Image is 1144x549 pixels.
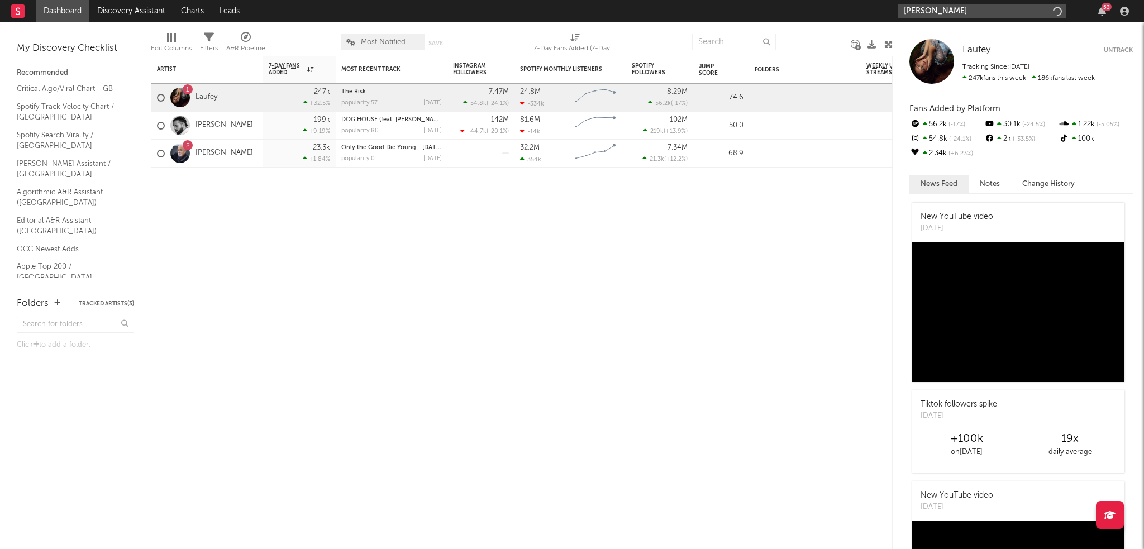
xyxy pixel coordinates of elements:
div: 74.6 [699,91,743,104]
button: 53 [1098,7,1106,16]
div: 354k [520,156,541,163]
span: 21.3k [650,156,664,163]
div: A&R Pipeline [226,28,265,60]
svg: Chart title [570,84,621,112]
div: 19 x [1018,432,1122,446]
a: Algorithmic A&R Assistant ([GEOGRAPHIC_DATA]) [17,186,123,209]
div: Jump Score [699,63,727,77]
span: +12.2 % [666,156,686,163]
span: Fans Added by Platform [909,104,1000,113]
div: 68.9 [699,147,743,160]
div: Folders [17,297,49,311]
input: Search... [692,34,776,50]
div: popularity: 0 [341,156,375,162]
div: -14k [520,128,540,135]
div: Spotify Monthly Listeners [520,66,604,73]
div: popularity: 80 [341,128,379,134]
span: -17 % [673,101,686,107]
span: -44.7k [468,128,487,135]
span: +6.23 % [947,151,973,157]
div: The Risk [341,89,442,95]
div: Most Recent Track [341,66,425,73]
a: The Risk [341,89,366,95]
div: New YouTube video [921,211,993,223]
a: [PERSON_NAME] [196,121,253,130]
div: 8.29M [667,88,688,96]
div: ( ) [463,99,509,107]
div: 247k [314,88,330,96]
span: 54.8k [470,101,487,107]
div: My Discovery Checklist [17,42,134,55]
div: Filters [200,42,218,55]
a: Only the Good Die Young - [DATE] Night Live [341,145,473,151]
div: 7-Day Fans Added (7-Day Fans Added) [533,28,617,60]
span: -5.05 % [1095,122,1119,128]
div: A&R Pipeline [226,42,265,55]
span: -33.5 % [1011,136,1035,142]
div: 50.0 [699,119,743,132]
input: Search for folders... [17,317,134,333]
div: +1.84 % [303,155,330,163]
button: Untrack [1104,45,1133,56]
div: 1.22k [1059,117,1133,132]
a: Spotify Track Velocity Chart / [GEOGRAPHIC_DATA] [17,101,123,123]
div: DOG HOUSE (feat. Julia Wolf & Yeat) [341,117,442,123]
input: Search for artists [898,4,1066,18]
span: Laufey [962,45,990,55]
div: daily average [1018,446,1122,459]
div: Edit Columns [151,42,192,55]
div: [DATE] [423,100,442,106]
span: -24.1 % [947,136,971,142]
div: 199k [314,116,330,123]
div: +100k [915,432,1018,446]
span: -20.1 % [488,128,507,135]
div: 24.8M [520,88,541,96]
div: 30.1k [984,117,1058,132]
div: 2.34k [909,146,984,161]
button: News Feed [909,175,969,193]
div: 53 [1102,3,1112,11]
button: Notes [969,175,1011,193]
a: Apple Top 200 / [GEOGRAPHIC_DATA] [17,260,123,283]
span: -24.5 % [1021,122,1045,128]
svg: Chart title [570,112,621,140]
span: Weekly US Streams [866,63,905,76]
div: ( ) [642,155,688,163]
div: 7.47M [489,88,509,96]
div: Spotify Followers [632,63,671,76]
div: -334k [520,100,544,107]
button: Save [428,40,443,46]
div: on [DATE] [915,446,1018,459]
div: ( ) [643,127,688,135]
div: 2k [984,132,1058,146]
span: -24.1 % [488,101,507,107]
span: 56.2k [655,101,671,107]
a: OCC Newest Adds [17,243,123,255]
a: DOG HOUSE (feat. [PERSON_NAME] & Yeat) [341,117,466,123]
div: Recommended [17,66,134,80]
div: [DATE] [921,223,993,234]
div: Folders [755,66,838,73]
div: 7.34M [668,144,688,151]
div: 54.8k [909,132,984,146]
span: 186k fans last week [962,75,1095,82]
div: Only the Good Die Young - Saturday Night Live [341,145,442,151]
div: 32.2M [520,144,540,151]
div: ( ) [460,127,509,135]
svg: Chart title [570,140,621,168]
div: +32.5 % [303,99,330,107]
div: 7-Day Fans Added (7-Day Fans Added) [533,42,617,55]
a: Critical Algo/Viral Chart - GB [17,83,123,95]
div: 23.3k [313,144,330,151]
div: 100k [1059,132,1133,146]
a: Editorial A&R Assistant ([GEOGRAPHIC_DATA]) [17,214,123,237]
span: 247k fans this week [962,75,1026,82]
div: Edit Columns [151,28,192,60]
a: Laufey [962,45,990,56]
span: -17 % [947,122,965,128]
div: 102M [670,116,688,123]
a: [PERSON_NAME] [196,149,253,158]
div: [DATE] [423,156,442,162]
a: Laufey [196,93,217,102]
div: Filters [200,28,218,60]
